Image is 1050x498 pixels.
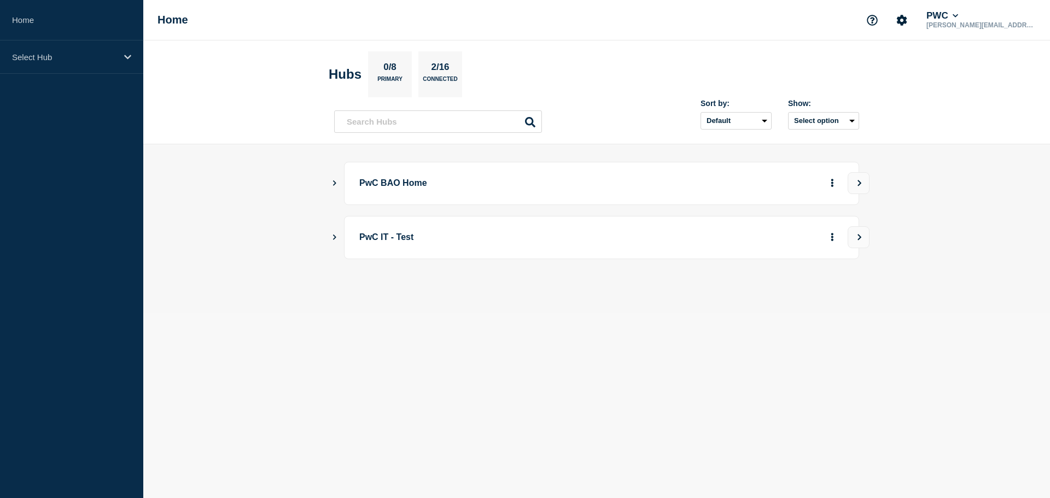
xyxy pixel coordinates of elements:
[157,14,188,26] h1: Home
[825,227,839,248] button: More actions
[701,99,772,108] div: Sort by:
[848,226,870,248] button: View
[924,10,960,21] button: PWC
[788,99,859,108] div: Show:
[334,110,542,133] input: Search Hubs
[332,179,337,188] button: Show Connected Hubs
[332,233,337,242] button: Show Connected Hubs
[701,112,772,130] select: Sort by
[924,21,1038,29] p: [PERSON_NAME][EMAIL_ADDRESS][PERSON_NAME][DOMAIN_NAME]
[377,76,402,87] p: Primary
[380,62,401,76] p: 0/8
[848,172,870,194] button: View
[423,76,457,87] p: Connected
[427,62,453,76] p: 2/16
[12,52,117,62] p: Select Hub
[359,227,662,248] p: PwC IT - Test
[890,9,913,32] button: Account settings
[825,173,839,194] button: More actions
[359,173,662,194] p: PwC BAO Home
[788,112,859,130] button: Select option
[861,9,884,32] button: Support
[329,67,361,82] h2: Hubs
